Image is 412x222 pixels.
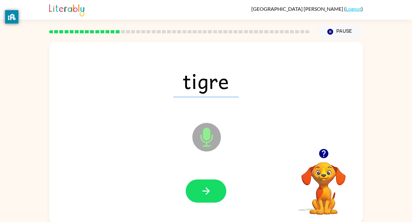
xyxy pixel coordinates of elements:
[5,10,18,24] button: privacy banner
[251,6,363,12] div: ( )
[173,64,239,97] span: tigre
[49,3,84,17] img: Literably
[346,6,361,12] a: Logout
[317,24,363,39] button: Pause
[251,6,344,12] span: [GEOGRAPHIC_DATA] [PERSON_NAME]
[292,152,355,216] video: Your browser must support playing .mp4 files to use Literably. Please try using another browser.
